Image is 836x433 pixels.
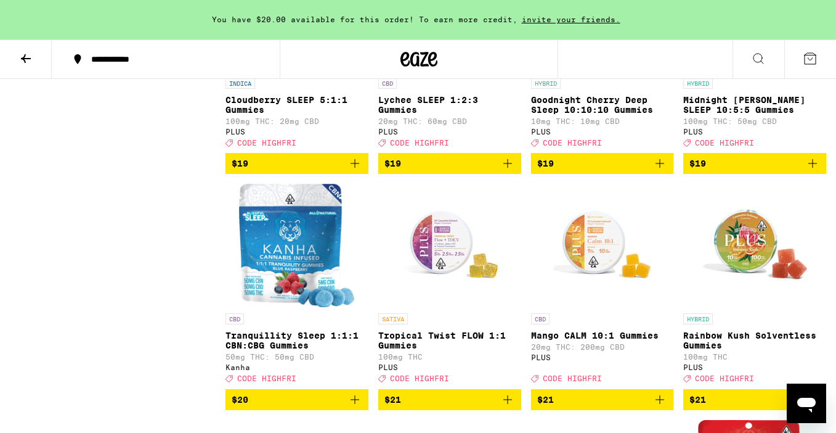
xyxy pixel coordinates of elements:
p: 100mg THC: 50mg CBD [683,117,826,125]
a: Open page for Tropical Twist FLOW 1:1 Gummies from PLUS [378,184,521,389]
p: 50mg THC: 50mg CBD [225,353,368,361]
span: CODE HIGHFRI [695,375,754,383]
p: Goodnight Cherry Deep Sleep 10:10:10 Gummies [531,95,674,115]
div: PLUS [531,128,674,136]
span: CODE HIGHFRI [237,375,296,383]
button: Add to bag [683,153,826,174]
img: PLUS - Mango CALM 10:1 Gummies [540,184,664,307]
p: Rainbow Kush Solventless Gummies [683,331,826,350]
button: Add to bag [225,389,368,410]
span: CODE HIGHFRI [543,375,602,383]
p: 100mg THC [378,353,521,361]
button: Add to bag [378,153,521,174]
span: $19 [689,159,706,168]
button: Add to bag [683,389,826,410]
span: $19 [384,159,401,168]
p: 100mg THC: 20mg CBD [225,117,368,125]
img: PLUS - Rainbow Kush Solventless Gummies [693,184,816,307]
iframe: Button to launch messaging window [787,384,826,423]
span: CODE HIGHFRI [390,375,449,383]
p: Midnight [PERSON_NAME] SLEEP 10:5:5 Gummies [683,95,826,115]
div: PLUS [683,363,826,371]
span: $21 [537,395,554,405]
img: PLUS - Tropical Twist FLOW 1:1 Gummies [388,184,511,307]
p: 10mg THC: 10mg CBD [531,117,674,125]
span: $19 [537,159,554,168]
p: INDICA [225,78,255,89]
span: CODE HIGHFRI [695,139,754,147]
p: Tropical Twist FLOW 1:1 Gummies [378,331,521,350]
p: Lychee SLEEP 1:2:3 Gummies [378,95,521,115]
p: CBD [378,78,397,89]
span: $20 [232,395,248,405]
span: CODE HIGHFRI [237,139,296,147]
p: CBD [225,313,244,324]
button: Add to bag [531,153,674,174]
span: $21 [689,395,706,405]
span: $21 [384,395,401,405]
button: Add to bag [225,153,368,174]
p: Tranquillity Sleep 1:1:1 CBN:CBG Gummies [225,331,368,350]
p: 20mg THC: 200mg CBD [531,343,674,351]
div: PLUS [531,353,674,361]
img: Kanha - Tranquillity Sleep 1:1:1 CBN:CBG Gummies [239,184,354,307]
a: Open page for Tranquillity Sleep 1:1:1 CBN:CBG Gummies from Kanha [225,184,368,389]
p: CBD [531,313,550,324]
div: PLUS [683,128,826,136]
div: PLUS [225,128,368,136]
button: Add to bag [378,389,521,410]
div: PLUS [378,128,521,136]
p: HYBRID [531,78,561,89]
span: You have $20.00 available for this order! To earn more credit, [212,15,517,23]
span: $19 [232,159,248,168]
a: Open page for Rainbow Kush Solventless Gummies from PLUS [683,184,826,389]
p: Mango CALM 10:1 Gummies [531,331,674,340]
button: Add to bag [531,389,674,410]
p: 100mg THC [683,353,826,361]
span: CODE HIGHFRI [390,139,449,147]
span: CODE HIGHFRI [543,139,602,147]
span: invite your friends. [517,15,625,23]
p: HYBRID [683,78,713,89]
p: HYBRID [683,313,713,324]
p: SATIVA [378,313,408,324]
p: 20mg THC: 60mg CBD [378,117,521,125]
div: Kanha [225,363,368,371]
div: PLUS [378,363,521,371]
p: Cloudberry SLEEP 5:1:1 Gummies [225,95,368,115]
a: Open page for Mango CALM 10:1 Gummies from PLUS [531,184,674,389]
